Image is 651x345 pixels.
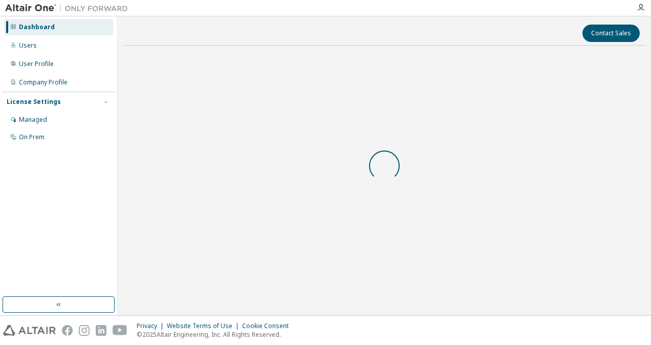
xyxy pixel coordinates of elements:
[113,325,127,336] img: youtube.svg
[19,23,55,31] div: Dashboard
[62,325,73,336] img: facebook.svg
[19,116,47,124] div: Managed
[19,133,45,141] div: On Prem
[19,78,68,87] div: Company Profile
[582,25,640,42] button: Contact Sales
[137,330,295,339] p: © 2025 Altair Engineering, Inc. All Rights Reserved.
[79,325,90,336] img: instagram.svg
[19,41,37,50] div: Users
[7,98,61,106] div: License Settings
[5,3,133,13] img: Altair One
[19,60,54,68] div: User Profile
[3,325,56,336] img: altair_logo.svg
[96,325,106,336] img: linkedin.svg
[167,322,242,330] div: Website Terms of Use
[137,322,167,330] div: Privacy
[242,322,295,330] div: Cookie Consent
